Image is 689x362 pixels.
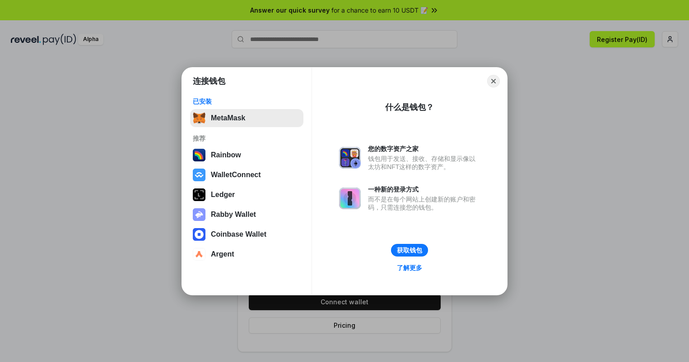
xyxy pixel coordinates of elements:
div: 已安装 [193,97,301,105]
img: svg+xml,%3Csvg%20xmlns%3D%22http%3A%2F%2Fwww.w3.org%2F2000%2Fsvg%22%20fill%3D%22none%22%20viewBox... [193,208,205,221]
button: Close [487,75,500,87]
button: 获取钱包 [391,244,428,257]
button: Ledger [190,186,303,204]
button: Coinbase Wallet [190,225,303,243]
div: 钱包用于发送、接收、存储和显示像以太坊和NFT这样的数字资产。 [368,155,480,171]
button: Rainbow [190,146,303,164]
div: 什么是钱包？ [385,102,434,113]
img: svg+xml,%3Csvg%20width%3D%2228%22%20height%3D%2228%22%20viewBox%3D%220%200%2028%2028%22%20fill%3D... [193,228,205,241]
div: 获取钱包 [397,246,422,254]
div: 您的数字资产之家 [368,145,480,153]
div: 而不是在每个网站上创建新的账户和密码，只需连接您的钱包。 [368,195,480,211]
img: svg+xml,%3Csvg%20width%3D%22120%22%20height%3D%22120%22%20viewBox%3D%220%200%20120%20120%22%20fil... [193,149,205,161]
div: Coinbase Wallet [211,230,266,238]
a: 了解更多 [391,262,428,274]
button: Argent [190,245,303,263]
div: WalletConnect [211,171,261,179]
img: svg+xml,%3Csvg%20fill%3D%22none%22%20height%3D%2233%22%20viewBox%3D%220%200%2035%2033%22%20width%... [193,112,205,124]
div: 推荐 [193,134,301,142]
div: Rabby Wallet [211,211,256,219]
div: Ledger [211,191,235,199]
div: Argent [211,250,234,258]
img: svg+xml,%3Csvg%20xmlns%3D%22http%3A%2F%2Fwww.w3.org%2F2000%2Fsvg%22%20fill%3D%22none%22%20viewBox... [339,188,361,209]
div: 了解更多 [397,264,422,272]
img: svg+xml,%3Csvg%20xmlns%3D%22http%3A%2F%2Fwww.w3.org%2F2000%2Fsvg%22%20width%3D%2228%22%20height%3... [193,188,205,201]
button: Rabby Wallet [190,206,303,224]
img: svg+xml,%3Csvg%20width%3D%2228%22%20height%3D%2228%22%20viewBox%3D%220%200%2028%2028%22%20fill%3D... [193,248,205,261]
img: svg+xml,%3Csvg%20width%3D%2228%22%20height%3D%2228%22%20viewBox%3D%220%200%2028%2028%22%20fill%3D... [193,169,205,181]
div: 一种新的登录方式 [368,185,480,193]
button: MetaMask [190,109,303,127]
div: Rainbow [211,151,241,159]
h1: 连接钱包 [193,76,225,87]
button: WalletConnect [190,166,303,184]
img: svg+xml,%3Csvg%20xmlns%3D%22http%3A%2F%2Fwww.w3.org%2F2000%2Fsvg%22%20fill%3D%22none%22%20viewBox... [339,147,361,169]
div: MetaMask [211,114,245,122]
